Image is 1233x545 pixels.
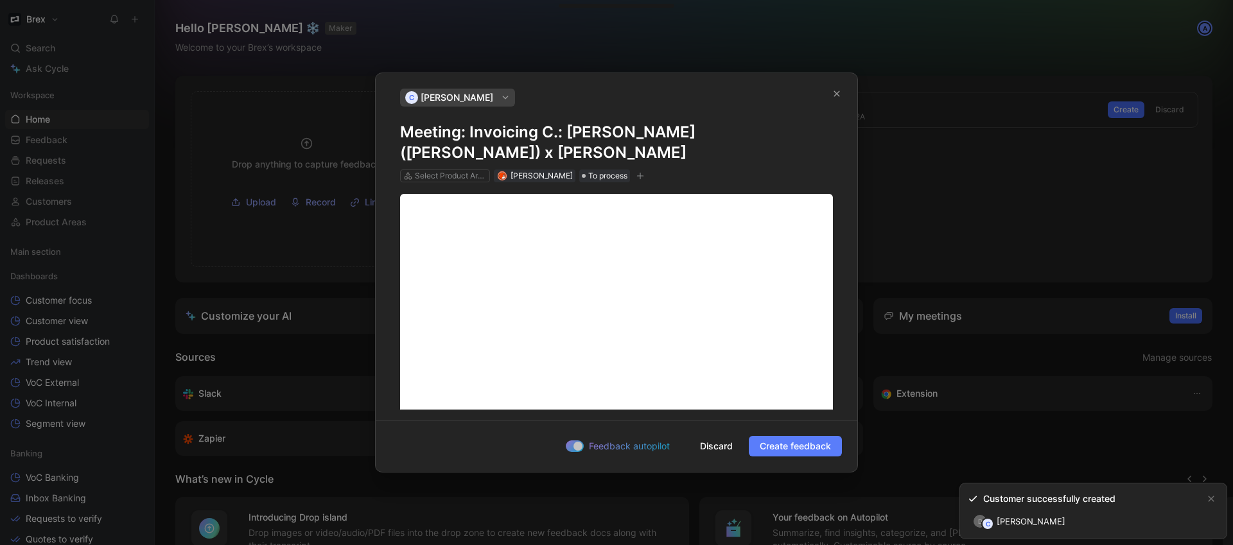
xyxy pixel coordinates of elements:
button: Create feedback [749,436,842,456]
button: Discard [689,436,744,456]
span: [PERSON_NAME] [511,171,573,180]
span: [PERSON_NAME] [421,90,493,105]
div: C [983,519,993,529]
div: Customer successfully created [983,491,1115,506]
button: Feedback autopilot [562,438,684,454]
img: avatar [498,172,505,179]
h1: Meeting: Invoicing C.: [PERSON_NAME] ([PERSON_NAME]) x [PERSON_NAME] [400,122,833,163]
span: Create feedback [760,438,831,454]
div: To process [579,169,630,182]
button: C[PERSON_NAME] [400,89,515,107]
span: Discard [700,438,733,454]
div: d [974,515,986,528]
button: dC[PERSON_NAME] [968,512,1071,531]
div: C [405,91,418,104]
span: To process [588,169,627,182]
div: Select Product Areas [415,169,487,182]
span: Feedback autopilot [589,438,670,454]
